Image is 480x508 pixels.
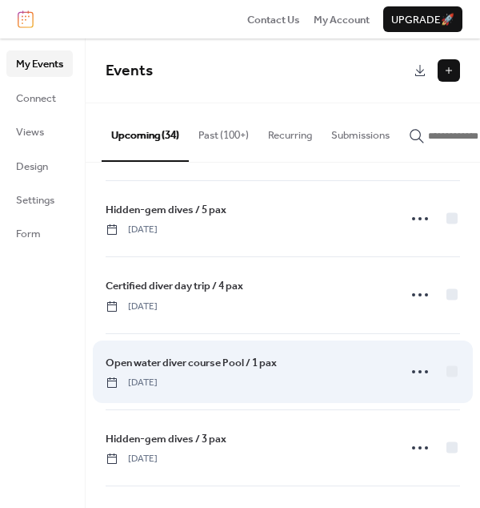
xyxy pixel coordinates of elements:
span: Views [16,124,44,140]
a: Certified diver day trip / 4 pax [106,277,243,295]
a: Contact Us [247,11,300,27]
a: Open water diver course Pool / 1 pax [106,354,277,372]
span: Contact Us [247,12,300,28]
span: Events [106,56,153,86]
span: Hidden-gem dives / 3 pax [106,431,226,447]
a: Form [6,220,73,246]
a: Settings [6,187,73,212]
a: Hidden-gem dives / 3 pax [106,430,226,448]
span: Connect [16,91,56,107]
span: Upgrade 🚀 [391,12,454,28]
a: My Events [6,50,73,76]
a: Hidden-gem dives / 5 pax [106,201,226,219]
a: Connect [6,85,73,111]
button: Past (100+) [189,103,258,159]
span: Settings [16,192,54,208]
span: Form [16,226,41,242]
button: Upgrade🚀 [383,6,462,32]
button: Upcoming (34) [102,103,189,161]
button: Recurring [258,103,322,159]
button: Submissions [322,103,399,159]
span: [DATE] [106,452,158,466]
a: Views [6,119,73,144]
span: [DATE] [106,300,158,314]
span: Hidden-gem dives / 5 pax [106,202,226,218]
span: My Account [314,12,370,28]
span: [DATE] [106,223,158,237]
span: Design [16,159,48,175]
a: Design [6,153,73,179]
span: [DATE] [106,376,158,390]
span: My Events [16,56,63,72]
span: Certified diver day trip / 4 pax [106,278,243,294]
span: Open water diver course Pool / 1 pax [106,355,277,371]
img: logo [18,10,34,28]
a: My Account [314,11,370,27]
